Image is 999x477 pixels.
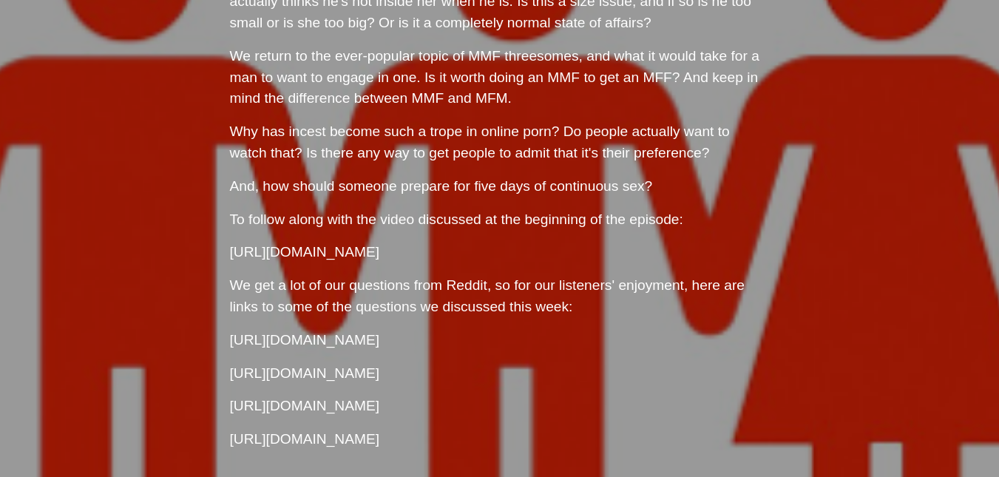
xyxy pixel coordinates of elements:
[230,398,380,413] a: [URL][DOMAIN_NAME]
[230,365,380,381] a: [URL][DOMAIN_NAME]
[230,209,770,231] p: To follow along with the video discussed at the beginning of the episode:
[230,332,380,348] a: [URL][DOMAIN_NAME]
[230,431,380,447] a: [URL][DOMAIN_NAME]
[230,275,770,318] p: We get a lot of our questions from Reddit, so for our listeners' enjoyment, here are links to som...
[230,244,380,260] a: [URL][DOMAIN_NAME]
[230,176,770,197] p: And, how should someone prepare for five days of continuous sex?
[230,121,770,164] p: Why has incest become such a trope in online porn? Do people actually want to watch that? Is ther...
[230,46,770,109] p: We return to the ever-popular topic of MMF threesomes, and what it would take for a man to want t...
